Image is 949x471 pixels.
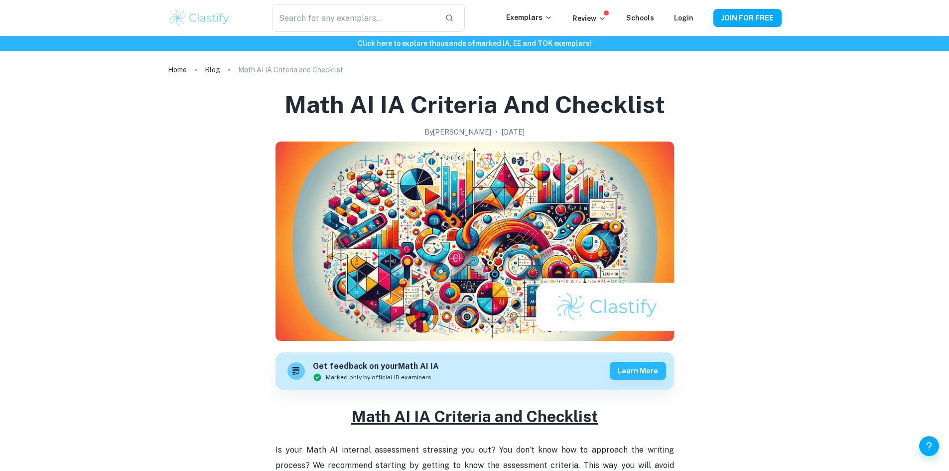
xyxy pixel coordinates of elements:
[351,407,598,426] u: Math AI IA Criteria and Checklist
[272,4,436,32] input: Search for any exemplars...
[275,142,674,341] img: Math AI IA Criteria and Checklist cover image
[168,63,187,77] a: Home
[495,127,498,138] p: •
[919,436,939,456] button: Help and Feedback
[506,12,552,23] p: Exemplars
[502,127,525,138] h2: [DATE]
[238,64,343,75] p: Math AI IA Criteria and Checklist
[284,89,665,121] h1: Math AI IA Criteria and Checklist
[2,38,947,49] h6: Click here to explore thousands of marked IA, EE and TOK exemplars !
[424,127,491,138] h2: By [PERSON_NAME]
[168,8,231,28] img: Clastify logo
[626,14,654,22] a: Schools
[326,373,431,382] span: Marked only by official IB examiners
[572,13,606,24] p: Review
[713,9,782,27] button: JOIN FOR FREE
[313,360,439,373] h6: Get feedback on your Math AI IA
[674,14,693,22] a: Login
[275,352,674,390] a: Get feedback on yourMath AI IAMarked only by official IB examinersLearn more
[205,63,220,77] a: Blog
[610,362,666,380] button: Learn more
